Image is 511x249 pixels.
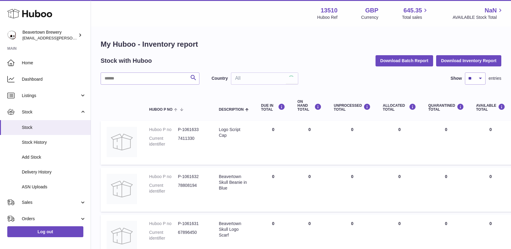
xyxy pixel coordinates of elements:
span: 0 [445,221,447,226]
img: product image [107,127,137,157]
span: entries [489,76,501,81]
span: Home [22,60,86,66]
h1: My Huboo - Inventory report [101,39,501,49]
td: 0 [328,168,377,212]
div: AVAILABLE Total [476,103,505,112]
div: DUE IN TOTAL [261,103,285,112]
span: Sales [22,200,80,205]
div: Logo Script Cap [219,127,249,138]
dd: 67896450 [178,230,207,241]
div: Beavertown Skull Beanie in Blue [219,174,249,191]
dd: 78808194 [178,183,207,194]
span: Listings [22,93,80,99]
dd: P-1061633 [178,127,207,133]
img: kit.lowe@beavertownbrewery.co.uk [7,31,16,40]
dt: Huboo P no [149,174,178,180]
td: 0 [255,121,291,165]
span: AVAILABLE Stock Total [453,15,504,20]
dd: 7411330 [178,136,207,147]
dt: Current identifier [149,136,178,147]
span: Stock [22,109,80,115]
span: Stock [22,125,86,130]
img: product image [107,174,137,204]
strong: GBP [365,6,378,15]
span: Add Stock [22,154,86,160]
div: QUARANTINED Total [428,103,464,112]
span: [EMAIL_ADDRESS][PERSON_NAME][DOMAIN_NAME] [22,35,122,40]
span: ASN Uploads [22,184,86,190]
span: NaN [485,6,497,15]
dt: Current identifier [149,230,178,241]
a: Log out [7,226,83,237]
span: Total sales [402,15,429,20]
span: 0 [445,127,447,132]
div: Currency [361,15,379,20]
dd: P-1061632 [178,174,207,180]
dt: Huboo P no [149,221,178,227]
div: Beavertown Skull Logo Scarf [219,221,249,238]
td: 0 [291,168,328,212]
span: Delivery History [22,169,86,175]
button: Download Batch Report [376,55,433,66]
span: Huboo P no [149,108,172,112]
td: 0 [291,121,328,165]
span: Dashboard [22,76,86,82]
td: 0 [377,121,422,165]
a: NaN AVAILABLE Stock Total [453,6,504,20]
h2: Stock with Huboo [101,57,152,65]
div: UNPROCESSED Total [334,103,371,112]
label: Country [212,76,228,81]
span: Description [219,108,244,112]
dd: P-1061631 [178,221,207,227]
div: ALLOCATED Total [383,103,416,112]
span: 0 [445,174,447,179]
div: Beavertown Brewery [22,29,77,41]
div: ON HAND Total [297,100,322,112]
span: Stock History [22,140,86,145]
dt: Huboo P no [149,127,178,133]
td: 0 [377,168,422,212]
label: Show [451,76,462,81]
dt: Current identifier [149,183,178,194]
strong: 13510 [321,6,338,15]
span: 645.35 [403,6,422,15]
div: Huboo Ref [317,15,338,20]
a: 645.35 Total sales [402,6,429,20]
button: Download Inventory Report [436,55,501,66]
td: 0 [328,121,377,165]
td: 0 [255,168,291,212]
span: Orders [22,216,80,222]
